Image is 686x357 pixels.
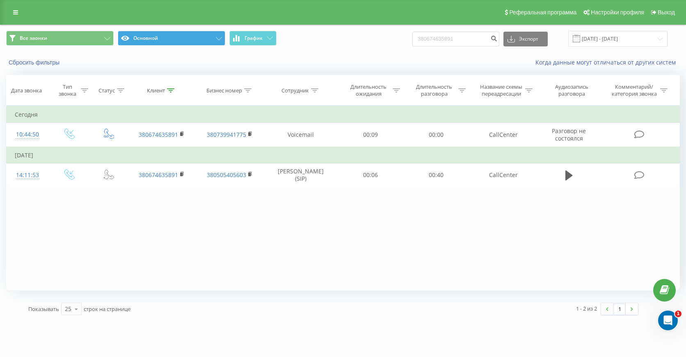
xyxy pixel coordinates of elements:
div: Комментарий/категория звонка [610,83,658,97]
td: CallCenter [469,163,537,187]
div: 1 - 2 из 2 [576,304,597,313]
span: Разговор не состоялся [552,127,586,142]
div: Название схемы переадресации [479,83,523,97]
div: Длительность ожидания [347,83,391,97]
div: Тип звонка [56,83,79,97]
div: Длительность разговора [412,83,456,97]
iframe: Intercom live chat [658,311,678,330]
td: 00:00 [403,123,469,147]
span: Все звонки [20,35,47,41]
div: 25 [65,305,71,313]
div: Бизнес номер [206,87,242,94]
span: Выход [658,9,675,16]
a: 380674635891 [139,131,178,138]
div: 10:44:50 [15,127,40,143]
td: Voicemail [264,123,337,147]
div: Аудиозапись разговора [545,83,599,97]
button: Основной [118,31,225,46]
button: График [229,31,277,46]
span: Реферальная программа [509,9,576,16]
td: CallCenter [469,123,537,147]
button: Экспорт [503,32,548,46]
button: Сбросить фильтры [6,59,64,66]
td: [DATE] [7,147,680,164]
span: Показывать [28,305,59,313]
div: 14:11:53 [15,167,40,183]
span: 1 [675,311,681,317]
button: Все звонки [6,31,114,46]
td: 00:40 [403,163,469,187]
a: 380674635891 [139,171,178,179]
td: [PERSON_NAME] (SIP) [264,163,337,187]
a: Когда данные могут отличаться от других систем [535,58,680,66]
a: 380505405603 [207,171,246,179]
span: строк на странице [84,305,130,313]
span: График [245,35,263,41]
div: Сотрудник [281,87,309,94]
td: 00:09 [338,123,403,147]
div: Клиент [147,87,165,94]
div: Дата звонка [11,87,42,94]
input: Поиск по номеру [412,32,499,46]
div: Статус [98,87,115,94]
a: 1 [613,303,626,315]
span: Настройки профиля [591,9,644,16]
a: 380739941775 [207,131,246,138]
td: Сегодня [7,106,680,123]
td: 00:06 [338,163,403,187]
